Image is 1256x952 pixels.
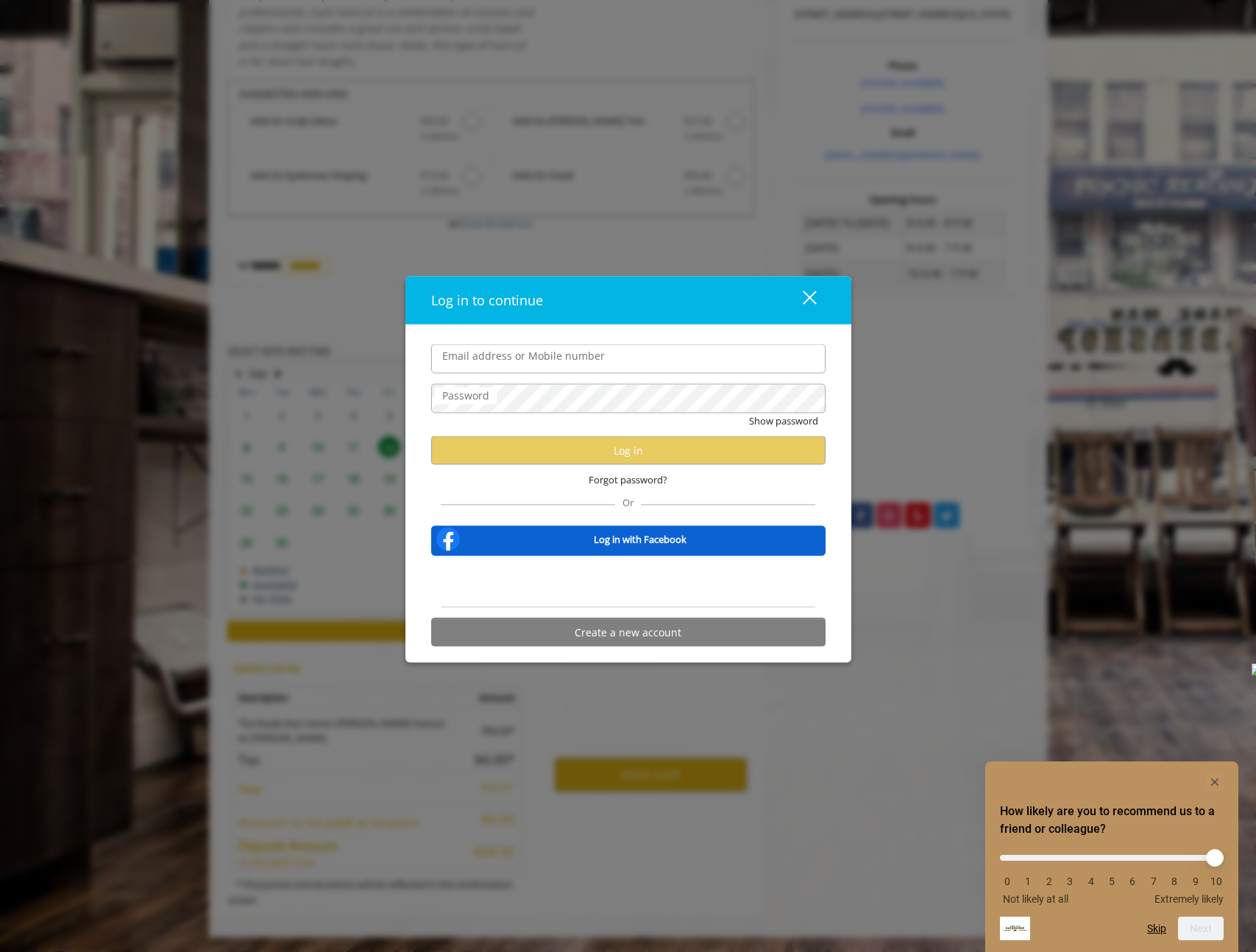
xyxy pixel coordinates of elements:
input: Email address or Mobile number [431,344,826,374]
div: close dialog [786,289,815,311]
li: 0 [1000,875,1015,887]
button: Create a new account [431,618,826,647]
b: Log in with Facebook [594,531,686,547]
li: 10 [1209,875,1224,887]
label: Email address or Mobile number [435,348,612,364]
li: 4 [1084,875,1099,887]
li: 7 [1146,875,1161,887]
span: Log in to continue [431,291,543,309]
button: close dialog [776,285,826,316]
li: 3 [1062,875,1077,887]
button: Hide survey [1206,773,1224,791]
li: 1 [1021,875,1035,887]
span: Or [615,496,641,509]
label: Password [435,388,497,404]
img: facebook-logo [433,525,463,554]
button: Show password [749,413,818,429]
button: Next question [1178,917,1224,940]
button: Log in [431,436,826,465]
li: 2 [1042,875,1057,887]
button: Skip [1147,923,1166,934]
h2: How likely are you to recommend us to a friend or colleague? Select an option from 0 to 10, with ... [1000,803,1224,838]
li: 6 [1125,875,1140,887]
div: How likely are you to recommend us to a friend or colleague? Select an option from 0 to 10, with ... [1000,773,1224,940]
span: Extremely likely [1154,893,1224,905]
input: Password [431,384,826,413]
span: Not likely at all [1003,893,1068,905]
div: How likely are you to recommend us to a friend or colleague? Select an option from 0 to 10, with ... [1000,844,1224,905]
li: 9 [1188,875,1203,887]
li: 5 [1104,875,1119,887]
li: 8 [1167,875,1182,887]
iframe: Sign in with Google Button [547,566,710,598]
span: Forgot password? [589,472,667,488]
